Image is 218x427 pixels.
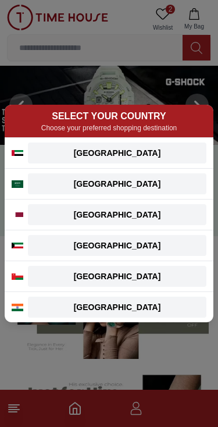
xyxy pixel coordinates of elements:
img: Saudi Arabia flag [12,180,23,188]
img: Kuwait flag [12,243,23,248]
button: [GEOGRAPHIC_DATA] [28,266,206,287]
img: UAE flag [12,150,23,156]
button: [GEOGRAPHIC_DATA] [28,204,206,225]
button: [GEOGRAPHIC_DATA] [28,235,206,256]
img: Qatar flag [12,212,23,217]
img: India flag [12,304,23,311]
p: Choose your preferred shopping destination [12,123,206,133]
button: [GEOGRAPHIC_DATA] [28,297,206,318]
div: [GEOGRAPHIC_DATA] [35,209,199,220]
img: Oman flag [12,273,23,280]
div: [GEOGRAPHIC_DATA] [35,147,199,159]
div: [GEOGRAPHIC_DATA] [35,271,199,282]
div: [GEOGRAPHIC_DATA] [35,178,199,190]
div: [GEOGRAPHIC_DATA] [35,240,199,251]
div: [GEOGRAPHIC_DATA] [35,301,199,313]
h2: SELECT YOUR COUNTRY [12,109,206,123]
button: [GEOGRAPHIC_DATA] [28,173,206,194]
button: [GEOGRAPHIC_DATA] [28,143,206,163]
